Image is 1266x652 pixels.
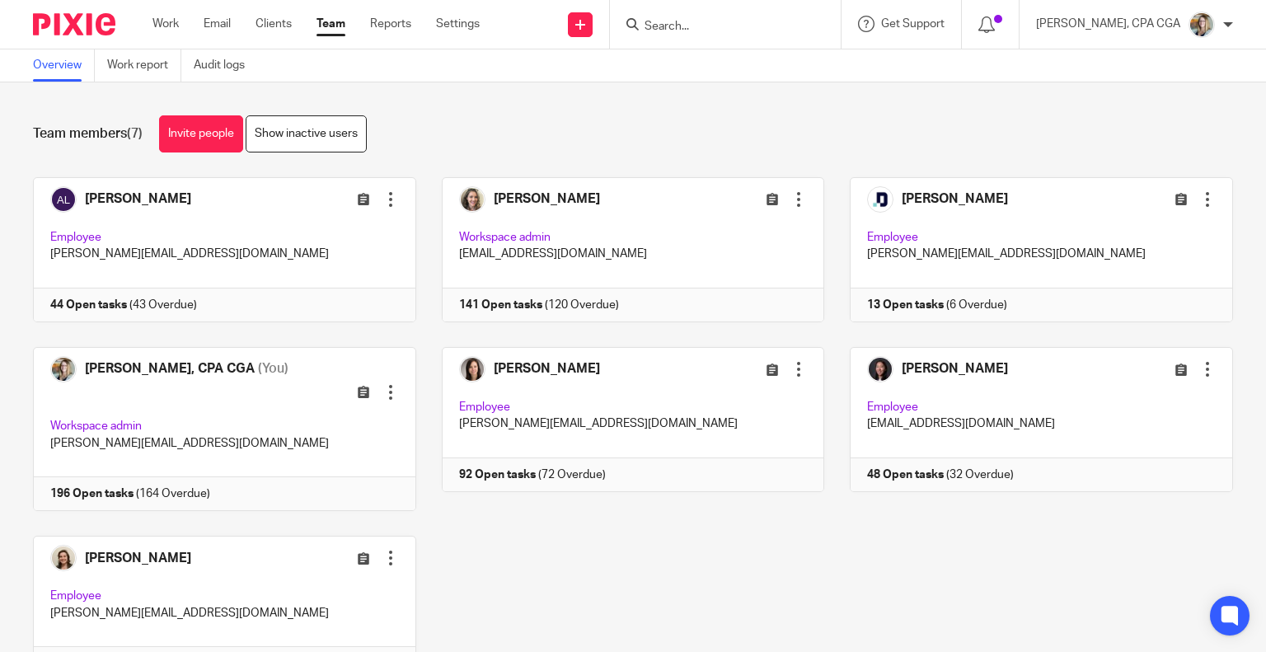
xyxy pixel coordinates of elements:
a: Invite people [159,115,243,152]
a: Overview [33,49,95,82]
span: (7) [127,127,143,140]
a: Clients [256,16,292,32]
img: Chrissy%20McGale%20Bio%20Pic%201.jpg [1189,12,1215,38]
a: Audit logs [194,49,257,82]
h1: Team members [33,125,143,143]
p: [PERSON_NAME], CPA CGA [1036,16,1180,32]
span: Get Support [881,18,945,30]
a: Work report [107,49,181,82]
img: Pixie [33,13,115,35]
a: Reports [370,16,411,32]
a: Show inactive users [246,115,367,152]
a: Settings [436,16,480,32]
a: Work [152,16,179,32]
a: Email [204,16,231,32]
input: Search [643,20,791,35]
a: Team [316,16,345,32]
